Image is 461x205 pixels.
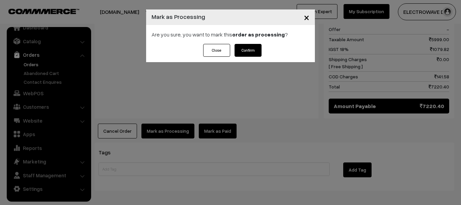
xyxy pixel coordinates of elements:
[152,12,205,21] h4: Mark as Processing
[203,44,230,57] button: Close
[298,7,315,28] button: Close
[304,11,309,23] span: ×
[232,31,285,38] strong: order as processing
[146,25,315,44] div: Are you sure, you want to mark this ?
[235,44,262,57] button: Confirm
